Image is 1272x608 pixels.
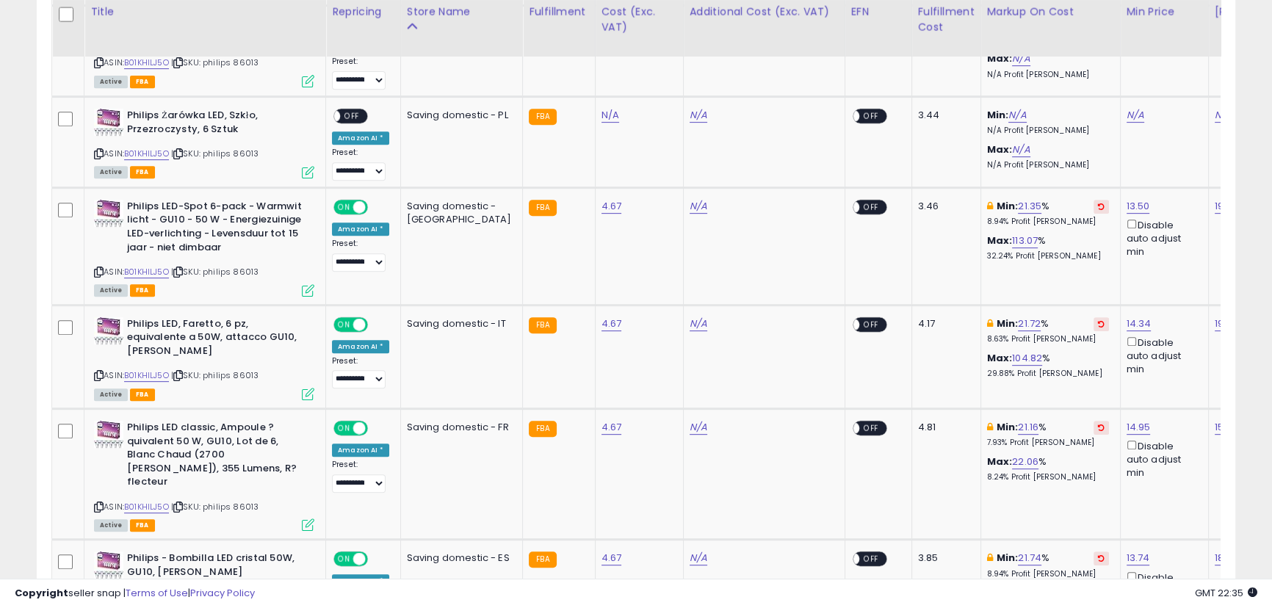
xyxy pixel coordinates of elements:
div: Markup on Cost [987,4,1114,20]
small: FBA [529,317,556,333]
span: 2025-09-7 22:35 GMT [1195,586,1257,600]
small: FBA [529,421,556,437]
span: OFF [366,200,389,213]
div: Title [90,4,319,20]
div: Repricing [332,4,394,20]
a: 18.70 [1215,551,1237,565]
span: OFF [859,110,883,123]
div: Preset: [332,239,389,272]
a: N/A [1012,51,1030,66]
div: ASIN: [94,18,314,86]
a: 22.06 [1012,455,1038,469]
div: ASIN: [94,200,314,295]
div: 3.44 [918,109,969,122]
a: Privacy Policy [190,586,255,600]
div: Disable auto adjust min [1127,217,1197,258]
div: Saving domestic - IT [407,317,512,330]
div: Fulfillment [529,4,588,20]
div: Min Price [1127,4,1202,20]
b: Philips LED-Spot 6-pack - Warmwit licht - GU10 - 50 W - Energiezuinige LED-verlichting - Levensdu... [127,200,306,258]
div: Preset: [332,57,389,90]
span: OFF [859,422,883,435]
p: N/A Profit [PERSON_NAME] [987,126,1109,136]
span: FBA [130,76,155,88]
span: FBA [130,388,155,401]
img: 51DOiW-iyQL._SL40_.jpg [94,551,123,579]
a: 15.00 [1215,420,1238,435]
a: 21.74 [1018,551,1041,565]
div: ASIN: [94,317,314,399]
div: 4.81 [918,421,969,434]
span: OFF [366,553,389,565]
a: 104.82 [1012,351,1042,366]
div: 4.17 [918,317,969,330]
div: % [987,352,1109,379]
span: OFF [340,110,364,123]
a: N/A [1012,142,1030,157]
a: N/A [690,551,707,565]
small: FBA [529,109,556,125]
a: 21.35 [1018,199,1041,214]
span: | SKU: philips 86013 [171,369,259,381]
div: Amazon AI * [332,444,389,457]
span: ON [335,553,353,565]
a: N/A [690,316,707,331]
a: 19.82 [1215,199,1238,214]
span: OFF [366,318,389,330]
div: Fulfillment Cost [918,4,975,35]
div: Amazon AI * [332,340,389,353]
b: Philips LED, Faretto, 6 pz, equivalente a 50W, attacco GU10, [PERSON_NAME] [127,317,306,362]
div: Saving domestic - PL [407,109,512,122]
div: Saving domestic - ES [407,551,512,565]
div: Preset: [332,148,389,181]
a: B01KHILJ5O [124,369,169,382]
b: Min: [997,199,1019,213]
b: Min: [997,420,1019,434]
a: 113.07 [1012,234,1038,248]
div: Amazon AI * [332,131,389,145]
b: Max: [987,51,1013,65]
small: FBA [529,200,556,216]
a: N/A [1215,108,1232,123]
div: seller snap | | [15,587,255,601]
img: 51DOiW-iyQL._SL40_.jpg [94,200,123,227]
span: All listings currently available for purchase on Amazon [94,166,128,178]
span: ON [335,200,353,213]
span: OFF [859,318,883,330]
span: ON [335,422,353,435]
div: ASIN: [94,109,314,177]
p: 8.24% Profit [PERSON_NAME] [987,472,1109,482]
a: 4.67 [601,199,622,214]
div: % [987,551,1109,579]
p: N/A Profit [PERSON_NAME] [987,70,1109,80]
div: 3.46 [918,200,969,213]
span: OFF [859,553,883,565]
span: | SKU: philips 86013 [171,148,259,159]
a: 4.67 [601,420,622,435]
b: Max: [987,234,1013,247]
p: 7.93% Profit [PERSON_NAME] [987,438,1109,448]
img: 51DOiW-iyQL._SL40_.jpg [94,109,123,136]
img: 51ZBmCJJX6L._SL40_.jpg [94,317,123,344]
span: OFF [859,200,883,213]
div: ASIN: [94,421,314,529]
small: FBA [529,551,556,568]
p: 8.63% Profit [PERSON_NAME] [987,334,1109,344]
b: Min: [987,108,1009,122]
div: % [987,200,1109,227]
div: Preset: [332,460,389,493]
span: All listings currently available for purchase on Amazon [94,519,128,532]
span: All listings currently available for purchase on Amazon [94,284,128,297]
a: B01KHILJ5O [124,148,169,160]
div: Preset: [332,356,389,389]
a: N/A [1127,108,1144,123]
div: Amazon AI * [332,222,389,236]
div: EFN [851,4,906,20]
span: OFF [366,422,389,435]
a: 13.50 [1127,199,1150,214]
img: 51DOiW-iyQL._SL40_.jpg [94,421,123,448]
a: N/A [690,108,707,123]
strong: Copyright [15,586,68,600]
b: Max: [987,142,1013,156]
a: B01KHILJ5O [124,57,169,69]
